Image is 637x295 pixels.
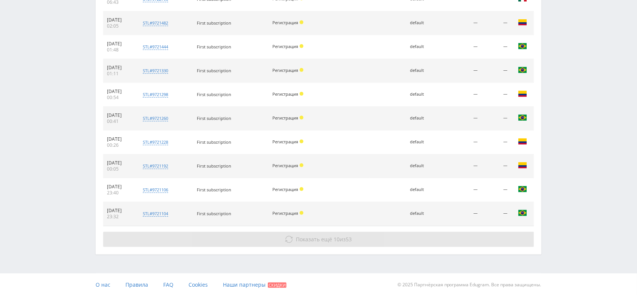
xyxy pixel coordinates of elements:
[273,139,298,144] span: Регистрация
[439,35,481,59] td: —
[197,163,232,169] span: First subscription
[518,185,527,194] img: bra.png
[300,116,303,120] span: Холд
[410,44,435,49] div: default
[439,83,481,107] td: —
[481,59,511,83] td: —
[125,281,148,288] span: Правила
[300,20,303,24] span: Холд
[410,211,435,216] div: default
[300,140,303,143] span: Холд
[107,142,132,148] div: 00:26
[107,118,132,124] div: 00:41
[410,116,435,121] div: default
[143,68,168,74] div: stl#9721330
[518,89,527,98] img: col.png
[481,35,511,59] td: —
[107,17,132,23] div: [DATE]
[107,112,132,118] div: [DATE]
[439,202,481,226] td: —
[481,107,511,130] td: —
[107,65,132,71] div: [DATE]
[107,47,132,53] div: 01:48
[273,186,298,192] span: Регистрация
[107,214,132,220] div: 23:32
[197,20,232,26] span: First subscription
[300,68,303,72] span: Холд
[273,210,298,216] span: Регистрация
[107,136,132,142] div: [DATE]
[300,92,303,96] span: Холд
[197,92,232,97] span: First subscription
[481,130,511,154] td: —
[143,139,168,145] div: stl#9721228
[346,236,352,243] span: 53
[518,65,527,75] img: bra.png
[268,283,286,288] span: Скидки
[439,59,481,83] td: —
[96,281,110,288] span: О нас
[189,281,208,288] span: Cookies
[197,44,232,50] span: First subscription
[143,44,168,50] div: stl#9721444
[107,166,132,172] div: 00:05
[197,187,232,193] span: First subscription
[439,11,481,35] td: —
[300,44,303,48] span: Холд
[107,41,132,47] div: [DATE]
[197,211,232,216] span: First subscription
[300,187,303,191] span: Холд
[273,115,298,121] span: Регистрация
[518,137,527,146] img: col.png
[300,211,303,215] span: Холд
[273,67,298,73] span: Регистрация
[410,20,435,25] div: default
[481,11,511,35] td: —
[410,187,435,192] div: default
[107,190,132,196] div: 23:40
[107,88,132,95] div: [DATE]
[143,20,168,26] div: stl#9721482
[296,236,352,243] span: из
[518,208,527,217] img: bra.png
[103,232,534,247] button: Показать ещё 10из53
[518,113,527,122] img: bra.png
[410,92,435,97] div: default
[107,208,132,214] div: [DATE]
[197,68,232,73] span: First subscription
[143,211,168,217] div: stl#9721104
[439,130,481,154] td: —
[273,20,298,25] span: Регистрация
[143,163,168,169] div: stl#9721192
[439,154,481,178] td: —
[334,236,340,243] span: 10
[273,43,298,49] span: Регистрация
[439,107,481,130] td: —
[518,18,527,27] img: col.png
[410,140,435,144] div: default
[481,202,511,226] td: —
[143,187,168,193] div: stl#9721106
[481,178,511,202] td: —
[518,42,527,51] img: bra.png
[107,95,132,101] div: 00:54
[273,163,298,168] span: Регистрация
[410,68,435,73] div: default
[481,154,511,178] td: —
[107,184,132,190] div: [DATE]
[518,161,527,170] img: col.png
[300,163,303,167] span: Холд
[163,281,173,288] span: FAQ
[481,83,511,107] td: —
[439,178,481,202] td: —
[223,281,266,288] span: Наши партнеры
[143,92,168,98] div: stl#9721298
[197,115,232,121] span: First subscription
[107,71,132,77] div: 01:11
[273,91,298,97] span: Регистрация
[107,160,132,166] div: [DATE]
[107,23,132,29] div: 02:05
[143,115,168,121] div: stl#9721260
[410,163,435,168] div: default
[197,139,232,145] span: First subscription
